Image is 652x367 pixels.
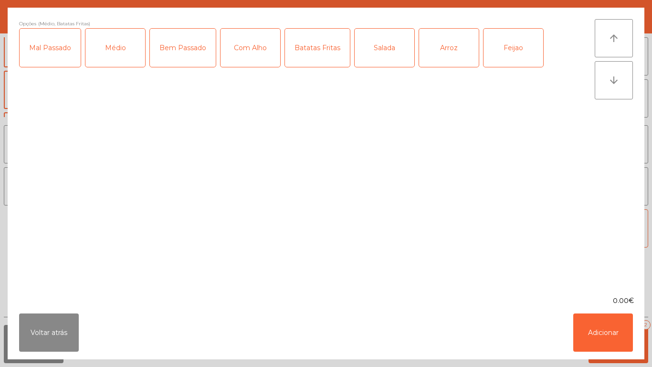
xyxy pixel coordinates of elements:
button: arrow_downward [595,61,633,99]
button: arrow_upward [595,19,633,57]
i: arrow_upward [608,32,620,44]
div: Feijao [484,29,543,67]
div: Salada [355,29,414,67]
div: Com Alho [221,29,280,67]
i: arrow_downward [608,75,620,86]
span: (Médio, Batatas Fritas) [38,19,90,28]
div: Bem Passado [150,29,216,67]
div: 0.00€ [8,296,644,306]
div: Arroz [419,29,479,67]
span: Opções [19,19,36,28]
button: Adicionar [573,313,633,352]
div: Médio [85,29,145,67]
button: Voltar atrás [19,313,79,352]
div: Mal Passado [20,29,81,67]
div: Batatas Fritas [285,29,350,67]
